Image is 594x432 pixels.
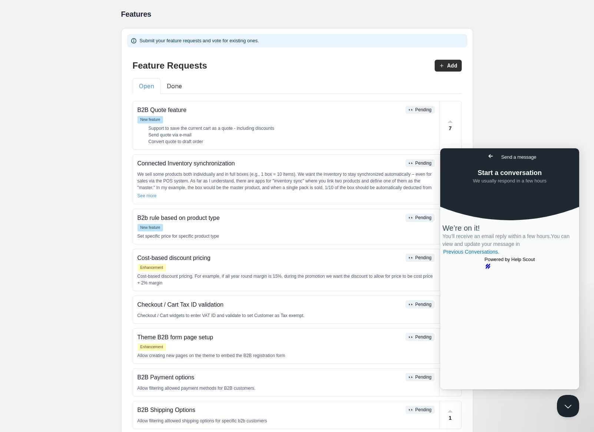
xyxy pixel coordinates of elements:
span: 👀 Pending [408,255,431,260]
span: 👀 Pending [408,375,431,380]
p: B2B Quote feature [137,106,403,115]
span: Enhancement [137,343,166,351]
span: Submit your feature requests and vote for existing ones. [140,38,259,43]
p: We sell some products both individually and in full boxes (e.g., 1 box = 10 items). We want the i... [137,171,435,198]
span: 👀 Pending [408,407,431,412]
span: 👀 Pending [408,107,431,112]
p: Feature Requests [133,59,207,72]
p: Checkout / Cart Tax ID validation [137,300,403,309]
p: Allow filtering alllowed shipping options for specific b2b customers [137,418,435,424]
p: 7 [449,125,452,132]
li: Convert quote to draft order [149,138,435,145]
span: Features [121,10,152,18]
li: Send quote via e-mail [149,132,435,138]
p: Theme B2B form page setup [137,333,403,342]
button: Open [133,78,160,94]
p: B2b rule based on product type [137,214,403,222]
span: 👀 Pending [408,334,431,340]
iframe: Help Scout Beacon - Close [557,395,579,417]
p: B2B Shipping Options [137,406,403,415]
span: Enhancement [137,264,166,271]
p: See more [137,192,157,199]
span: New feature [137,224,163,231]
span: 👀 Pending [408,215,431,220]
p: Checkout / Cart widgets to enter VAT ID and validate to set Customer as Tax exempt. [137,312,435,319]
p: Cost-based discount pricing. For example, if all year round margin is 15%, during the promotion w... [137,273,435,286]
p: Allow filtering allowed payment methods for B2B customers. [137,385,435,392]
p: Allow creating new pages on the theme to embed the B2B registration form [137,352,435,359]
li: Support to save the current cart as a quote - including discounts [149,125,435,132]
span: 👀 Pending [408,161,431,166]
span: New feature [137,116,163,123]
button: Add [435,60,462,72]
button: Done [160,78,188,94]
p: 1 [449,414,452,422]
span: 👀 Pending [408,302,431,307]
iframe: Help Scout Beacon - Live Chat, Contact Form, and Knowledge Base [440,148,579,389]
p: Set specific price for specific product type [137,233,435,240]
p: Connected Inventory synchronization [137,159,403,168]
p: B2B Payment options [137,373,403,382]
p: Cost-based discount pricing [137,254,403,263]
